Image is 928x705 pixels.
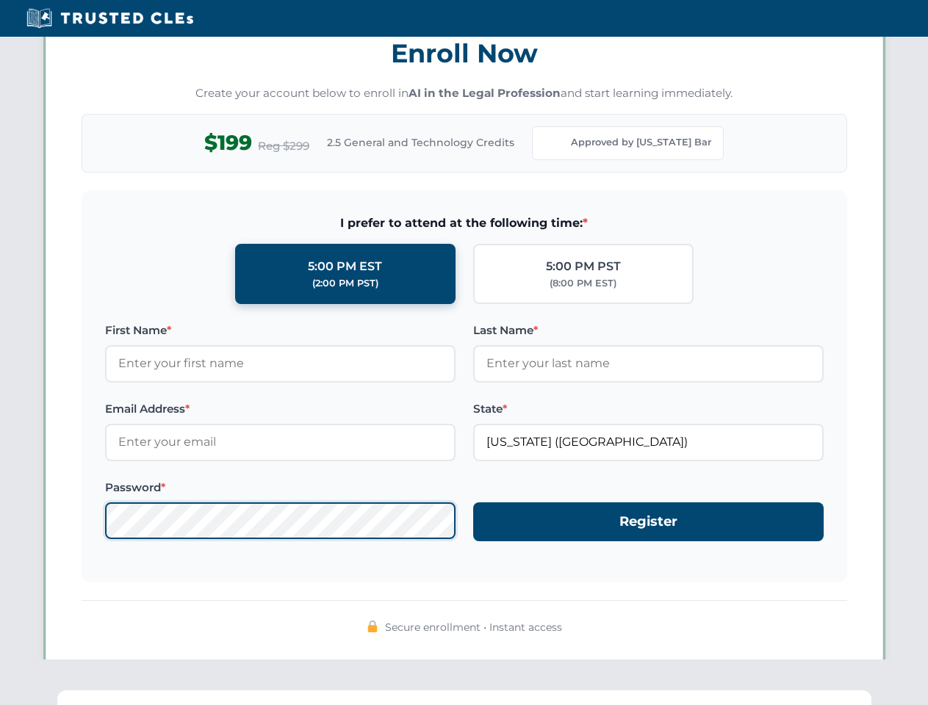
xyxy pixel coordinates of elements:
span: I prefer to attend at the following time: [105,214,824,233]
h3: Enroll Now [82,30,847,76]
p: Create your account below to enroll in and start learning immediately. [82,85,847,102]
label: Last Name [473,322,824,339]
span: $199 [204,126,252,159]
span: Secure enrollment • Instant access [385,619,562,635]
div: 5:00 PM EST [308,257,382,276]
label: Email Address [105,400,456,418]
label: Password [105,479,456,496]
div: (8:00 PM EST) [550,276,616,291]
img: 🔒 [367,621,378,632]
input: Enter your last name [473,345,824,382]
img: Florida Bar [544,133,565,153]
div: (2:00 PM PST) [312,276,378,291]
strong: AI in the Legal Profession [409,86,561,100]
span: Approved by [US_STATE] Bar [571,135,711,150]
button: Register [473,502,824,541]
input: Enter your email [105,424,456,460]
label: State [473,400,824,418]
span: Reg $299 [258,137,309,155]
span: 2.5 General and Technology Credits [327,134,514,151]
label: First Name [105,322,456,339]
img: Trusted CLEs [22,7,198,29]
div: 5:00 PM PST [546,257,621,276]
input: Florida (FL) [473,424,824,460]
input: Enter your first name [105,345,456,382]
